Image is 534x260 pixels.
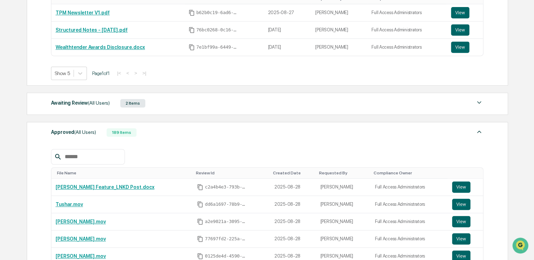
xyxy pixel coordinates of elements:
[4,99,47,112] a: 🔎Data Lookup
[4,86,48,99] a: 🖐️Preclearance
[24,61,89,67] div: We're available if you need us!
[452,199,470,210] button: View
[56,202,83,207] a: Tushar.mov
[270,230,316,248] td: 2025-08-28
[197,253,203,259] span: Copy Id
[7,54,20,67] img: 1746055101610-c473b297-6a78-478c-a979-82029cc54cd1
[196,44,239,50] span: 7e1bf99a-6449-45c3-8181-c0e5f5f3b389
[452,233,470,244] button: View
[124,70,131,76] button: <
[311,39,367,56] td: [PERSON_NAME]
[56,44,145,50] a: Wealthtender Awards Disclosure.docx
[453,171,480,175] div: Toggle SortBy
[115,70,123,76] button: |<
[270,213,316,230] td: 2025-08-28
[140,70,148,76] button: >|
[475,128,483,136] img: caret
[70,119,85,125] span: Pylon
[451,7,479,18] a: View
[374,171,445,175] div: Toggle SortBy
[205,184,247,190] span: c2a4b4e3-793b-48d3-85d2-776ee0d62e43
[270,196,316,213] td: 2025-08-28
[57,171,190,175] div: Toggle SortBy
[451,42,469,53] button: View
[196,10,239,16] span: b62b0c19-6ad6-40e6-8aeb-64785189a24c
[51,98,110,107] div: Awaiting Review
[205,219,247,224] span: a2e9021a-3095-4f86-a7c4-d242c92f4a3f
[205,253,247,259] span: 0125de4d-4590-4608-8e95-86acd7236d52
[273,171,313,175] div: Toggle SortBy
[132,70,139,76] button: >
[452,181,470,193] button: View
[88,100,110,106] span: (All Users)
[56,27,128,33] a: Structured Notes - [DATE].pdf
[56,219,106,224] a: [PERSON_NAME].mov
[48,86,90,99] a: 🗄️Attestations
[196,27,239,33] span: 76bc0268-0c16-4ddb-b54e-a2884c5893c1
[189,27,195,33] span: Copy Id
[18,32,116,39] input: Clear
[196,171,267,175] div: Toggle SortBy
[371,196,448,213] td: Full Access Administrators
[316,196,370,213] td: [PERSON_NAME]
[270,179,316,196] td: 2025-08-28
[56,184,154,190] a: [PERSON_NAME] Feature_LNKD Post.docx
[311,21,367,39] td: [PERSON_NAME]
[319,171,368,175] div: Toggle SortBy
[371,213,448,230] td: Full Access Administrators
[56,10,110,16] a: TPM Newsletter V1.pdf
[7,89,13,95] div: 🖐️
[50,119,85,125] a: Powered byPylon
[452,233,479,244] a: View
[14,89,45,96] span: Preclearance
[451,24,469,36] button: View
[371,179,448,196] td: Full Access Administrators
[92,70,110,76] span: Page 1 of 1
[452,216,479,227] a: View
[367,39,447,56] td: Full Access Administrators
[51,89,57,95] div: 🗄️
[120,56,128,64] button: Start new chat
[451,7,469,18] button: View
[371,230,448,248] td: Full Access Administrators
[120,99,145,107] div: 2 Items
[451,24,479,36] a: View
[452,199,479,210] a: View
[316,179,370,196] td: [PERSON_NAME]
[316,213,370,230] td: [PERSON_NAME]
[205,236,247,242] span: 77697fd2-225a-497c-8d75-d38daff0c48d
[74,129,96,135] span: (All Users)
[189,44,195,50] span: Copy Id
[263,4,311,21] td: 2025-08-27
[56,236,106,242] a: [PERSON_NAME].mov
[263,39,311,56] td: [DATE]
[107,128,136,137] div: 189 Items
[263,21,311,39] td: [DATE]
[311,4,367,21] td: [PERSON_NAME]
[452,181,479,193] a: View
[14,102,44,109] span: Data Lookup
[367,21,447,39] td: Full Access Administrators
[511,237,530,256] iframe: Open customer support
[316,230,370,248] td: [PERSON_NAME]
[197,184,203,190] span: Copy Id
[197,236,203,242] span: Copy Id
[58,89,87,96] span: Attestations
[475,98,483,107] img: caret
[452,216,470,227] button: View
[51,128,96,137] div: Approved
[7,103,13,109] div: 🔎
[189,10,195,16] span: Copy Id
[197,201,203,208] span: Copy Id
[24,54,115,61] div: Start new chat
[205,202,247,207] span: dd6a1697-78b9-420a-822a-a1a5e21248ba
[451,42,479,53] a: View
[197,218,203,225] span: Copy Id
[56,253,106,259] a: [PERSON_NAME].mov
[7,15,128,26] p: How can we help?
[367,4,447,21] td: Full Access Administrators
